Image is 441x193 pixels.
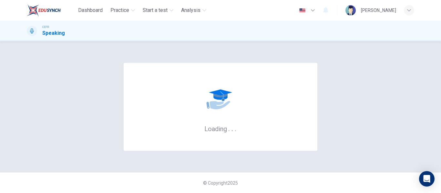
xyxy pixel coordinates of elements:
h6: Loading [204,124,237,133]
span: Start a test [143,6,168,14]
img: EduSynch logo [27,4,61,17]
img: Profile picture [345,5,356,15]
h6: . [228,123,230,133]
button: Analysis [179,5,209,16]
div: Open Intercom Messenger [419,171,435,187]
button: Practice [108,5,138,16]
div: [PERSON_NAME] [361,6,396,14]
span: © Copyright 2025 [203,180,238,186]
h6: . [234,123,237,133]
button: Start a test [140,5,176,16]
a: EduSynch logo [27,4,76,17]
h1: Speaking [42,29,65,37]
h6: . [231,123,233,133]
span: Analysis [181,6,200,14]
img: en [298,8,306,13]
span: Dashboard [78,6,103,14]
span: Practice [110,6,129,14]
span: CEFR [42,25,49,29]
button: Dashboard [76,5,105,16]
